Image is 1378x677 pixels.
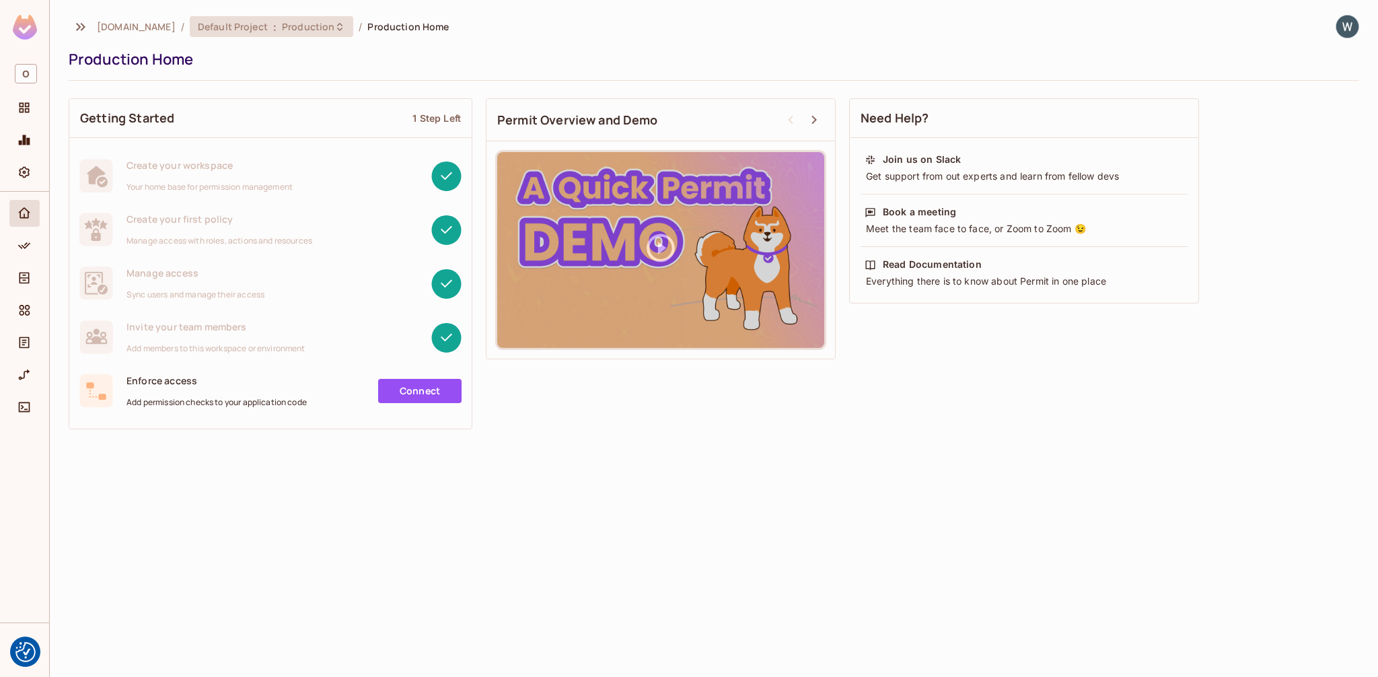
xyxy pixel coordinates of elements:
div: Help & Updates [9,634,40,661]
div: Directory [9,264,40,291]
span: Permit Overview and Demo [497,112,658,129]
span: Need Help? [861,110,929,127]
span: Add permission checks to your application code [126,397,307,408]
div: 1 Step Left [412,112,461,124]
li: / [181,20,184,33]
li: / [359,20,362,33]
div: Connect [9,394,40,421]
span: Sync users and manage their access [126,289,264,300]
span: O [15,64,37,83]
div: Policy [9,232,40,259]
span: the active workspace [97,20,176,33]
span: Production [282,20,334,33]
div: Read Documentation [883,258,982,271]
div: Everything there is to know about Permit in one place [865,275,1184,288]
span: : [273,22,277,32]
div: Settings [9,159,40,186]
img: Web Team [1336,15,1358,38]
div: Book a meeting [883,205,956,219]
span: Create your workspace [126,159,293,172]
span: Create your first policy [126,213,312,225]
div: Monitoring [9,127,40,153]
span: Add members to this workspace or environment [126,343,305,354]
div: Audit Log [9,329,40,356]
span: Your home base for permission management [126,182,293,192]
div: Projects [9,94,40,121]
div: Workspace: oxylabs.io [9,59,40,89]
span: Default Project [198,20,268,33]
div: Home [9,200,40,227]
span: Manage access [126,266,264,279]
div: Join us on Slack [883,153,961,166]
span: Production Home [367,20,449,33]
div: Production Home [69,49,1352,69]
div: Get support from out experts and learn from fellow devs [865,170,1184,183]
button: Consent Preferences [15,642,36,662]
img: Revisit consent button [15,642,36,662]
div: Elements [9,297,40,324]
img: SReyMgAAAABJRU5ErkJggg== [13,15,37,40]
span: Getting Started [80,110,174,127]
div: URL Mapping [9,361,40,388]
span: Enforce access [126,374,307,387]
div: Meet the team face to face, or Zoom to Zoom 😉 [865,222,1184,236]
a: Connect [378,379,462,403]
span: Manage access with roles, actions and resources [126,236,312,246]
span: Invite your team members [126,320,305,333]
